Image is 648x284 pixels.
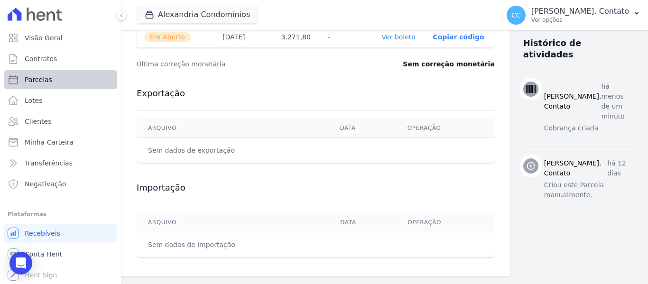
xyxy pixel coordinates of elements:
dd: Sem correção monetária [403,59,494,69]
span: CC [511,12,521,18]
a: Recebíveis [4,224,117,243]
th: - [320,27,374,48]
p: há 12 dias [607,158,633,178]
span: Recebíveis [25,229,60,238]
h3: [PERSON_NAME]. Contato [544,92,602,111]
a: Ver boleto [382,33,416,41]
h3: Importação [137,182,495,193]
th: Operação [396,213,495,232]
span: Negativação [25,179,66,189]
th: 3.271,80 [274,27,320,48]
th: Data [329,213,396,232]
th: Arquivo [137,119,328,138]
a: Visão Geral [4,28,117,47]
dt: Última correção monetária [137,59,348,69]
span: Clientes [25,117,51,126]
p: Ver opções [531,16,629,24]
a: Conta Hent [4,245,117,264]
a: Parcelas [4,70,117,89]
h3: Exportação [137,88,495,99]
span: Transferências [25,158,73,168]
button: Copiar código [433,33,484,41]
th: [DATE] [215,27,273,48]
td: Sem dados de exportação [137,138,328,163]
span: Conta Hent [25,249,62,259]
h3: Histórico de atividades [523,37,625,60]
h3: [PERSON_NAME]. Contato [544,158,607,178]
p: Criou este Parcela manualmente. [544,180,633,200]
p: [PERSON_NAME]. Contato [531,7,629,16]
a: Minha Carteira [4,133,117,152]
button: Alexandria Condomínios [137,6,258,24]
a: Transferências [4,154,117,173]
span: Lotes [25,96,43,105]
a: Negativação [4,174,117,193]
th: Operação [396,119,495,138]
div: Open Intercom Messenger [9,252,32,275]
span: Visão Geral [25,33,63,43]
th: Data [328,119,396,138]
th: Arquivo [137,213,329,232]
span: Contratos [25,54,57,64]
td: Sem dados de importação [137,232,329,257]
a: Clientes [4,112,117,131]
a: Lotes [4,91,117,110]
span: Minha Carteira [25,137,74,147]
button: CC [PERSON_NAME]. Contato Ver opções [499,2,648,28]
span: Em Aberto [144,32,191,42]
a: Contratos [4,49,117,68]
p: Cobrança criada [544,123,633,133]
p: há menos de um minuto [602,82,633,121]
span: Parcelas [25,75,52,84]
div: Plataformas [8,209,113,220]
